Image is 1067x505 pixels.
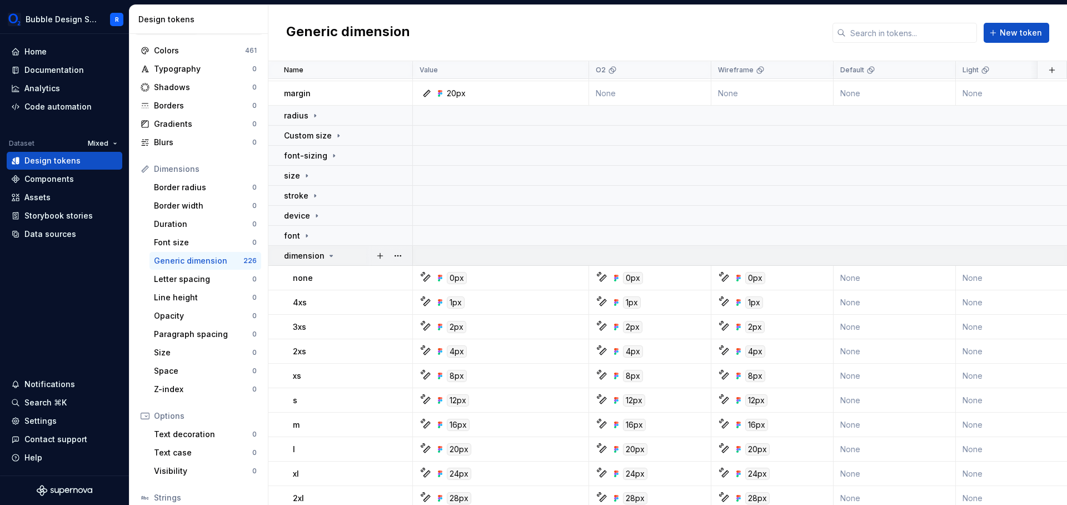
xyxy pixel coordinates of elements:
[149,344,261,362] a: Size0
[834,413,956,437] td: None
[711,81,834,106] td: None
[24,229,76,240] div: Data sources
[840,66,864,75] p: Default
[252,138,257,147] div: 0
[834,81,956,106] td: None
[252,430,257,439] div: 0
[834,290,956,315] td: None
[834,266,956,290] td: None
[252,367,257,375] div: 0
[149,325,261,343] a: Paragraph spacing0
[24,155,81,166] div: Design tokens
[284,130,332,141] p: Custom size
[447,443,471,456] div: 20px
[447,345,467,358] div: 4px
[24,397,67,408] div: Search ⌘K
[149,307,261,325] a: Opacity0
[447,419,470,431] div: 16px
[284,210,310,221] p: device
[293,468,299,479] p: xl
[252,183,257,192] div: 0
[149,425,261,443] a: Text decoration0
[154,200,252,211] div: Border width
[447,321,466,333] div: 2px
[154,384,252,395] div: Z-index
[284,110,308,121] p: radius
[623,296,641,309] div: 1px
[745,492,770,504] div: 28px
[293,444,295,455] p: l
[24,379,75,390] div: Notifications
[447,88,466,99] div: 20px
[834,315,956,339] td: None
[154,45,245,56] div: Colors
[24,452,42,463] div: Help
[745,321,765,333] div: 2px
[252,120,257,128] div: 0
[26,14,97,25] div: Bubble Design System
[149,462,261,480] a: Visibility0
[834,437,956,462] td: None
[623,492,647,504] div: 28px
[252,293,257,302] div: 0
[7,152,122,170] a: Design tokens
[447,394,469,407] div: 12px
[252,330,257,339] div: 0
[718,66,754,75] p: Wireframe
[37,485,92,496] a: Supernova Logo
[149,380,261,398] a: Z-index0
[284,150,327,161] p: font-sizing
[252,348,257,357] div: 0
[252,83,257,92] div: 0
[136,133,261,151] a: Blurs0
[293,493,304,504] p: 2xl
[154,255,243,266] div: Generic dimension
[149,270,261,288] a: Letter spacing0
[154,164,257,175] div: Dimensions
[243,256,257,265] div: 226
[7,80,122,97] a: Analytics
[447,370,467,382] div: 8px
[149,289,261,306] a: Line height0
[7,430,122,448] button: Contact support
[252,311,257,320] div: 0
[252,238,257,247] div: 0
[284,250,325,261] p: dimension
[589,81,711,106] td: None
[252,220,257,229] div: 0
[9,139,34,148] div: Dataset
[745,468,770,480] div: 24px
[252,385,257,394] div: 0
[745,272,765,284] div: 0px
[745,419,768,431] div: 16px
[154,274,252,285] div: Letter spacing
[834,364,956,388] td: None
[447,296,465,309] div: 1px
[149,179,261,196] a: Border radius0
[154,447,252,458] div: Text case
[7,375,122,393] button: Notifications
[284,88,311,99] p: margin
[7,449,122,467] button: Help
[293,370,301,382] p: xs
[745,370,765,382] div: 8px
[984,23,1049,43] button: New token
[24,434,87,445] div: Contact support
[284,66,303,75] p: Name
[24,192,51,203] div: Assets
[623,394,645,407] div: 12px
[293,395,297,406] p: s
[24,101,92,112] div: Code automation
[284,230,300,241] p: font
[252,101,257,110] div: 0
[149,444,261,462] a: Text case0
[154,100,252,111] div: Borders
[447,468,471,480] div: 24px
[24,174,74,185] div: Components
[623,345,643,358] div: 4px
[154,410,257,422] div: Options
[7,61,122,79] a: Documentation
[149,252,261,270] a: Generic dimension226
[154,310,252,321] div: Opacity
[88,139,108,148] span: Mixed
